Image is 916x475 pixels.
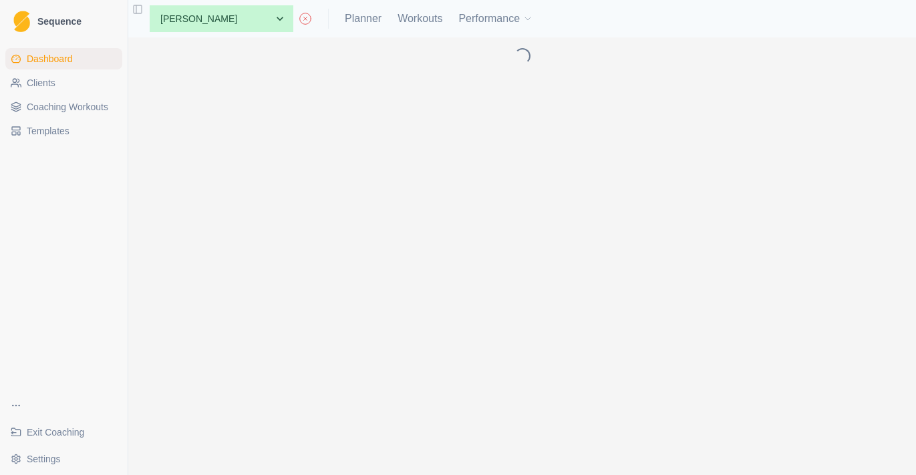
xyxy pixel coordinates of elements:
[5,48,122,69] a: Dashboard
[5,72,122,94] a: Clients
[27,124,69,138] span: Templates
[37,17,82,26] span: Sequence
[5,5,122,37] a: LogoSequence
[27,100,108,114] span: Coaching Workouts
[458,5,533,32] button: Performance
[27,426,84,439] span: Exit Coaching
[398,11,442,27] a: Workouts
[27,52,73,65] span: Dashboard
[5,448,122,470] button: Settings
[27,76,55,90] span: Clients
[13,11,30,33] img: Logo
[5,422,122,443] a: Exit Coaching
[345,11,381,27] a: Planner
[5,120,122,142] a: Templates
[5,96,122,118] a: Coaching Workouts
